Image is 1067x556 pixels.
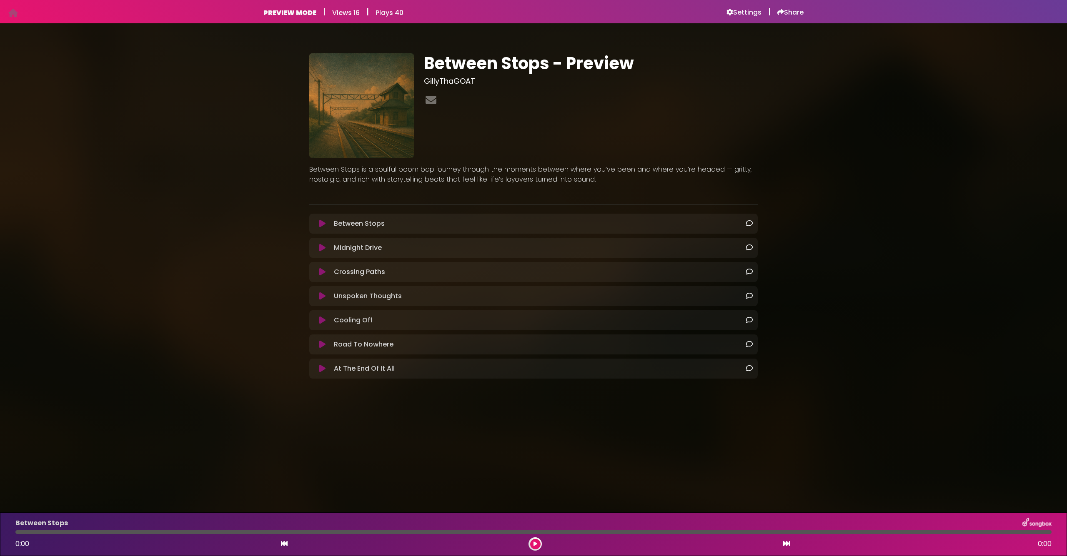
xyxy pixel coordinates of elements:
h1: Between Stops - Preview [424,53,758,73]
p: Road To Nowhere [334,339,393,349]
p: Crossing Paths [334,267,385,277]
h5: | [323,7,326,17]
h6: PREVIEW MODE [263,9,316,17]
h5: | [366,7,369,17]
h6: Views 16 [332,9,360,17]
p: Unspoken Thoughts [334,291,402,301]
p: Midnight Drive [334,243,382,253]
h5: | [768,7,771,17]
a: Settings [726,8,761,17]
a: Share [777,8,804,17]
p: Between Stops [334,219,385,229]
p: Between Stops is a soulful boom bap journey through the moments between where you’ve been and whe... [309,165,758,185]
p: At The End Of It All [334,364,395,374]
p: Cooling Off [334,315,373,325]
h3: GillyThaGOAT [424,77,758,86]
img: tXPkZna1SFCH3F6SABZf [309,53,414,158]
h6: Plays 40 [376,9,403,17]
